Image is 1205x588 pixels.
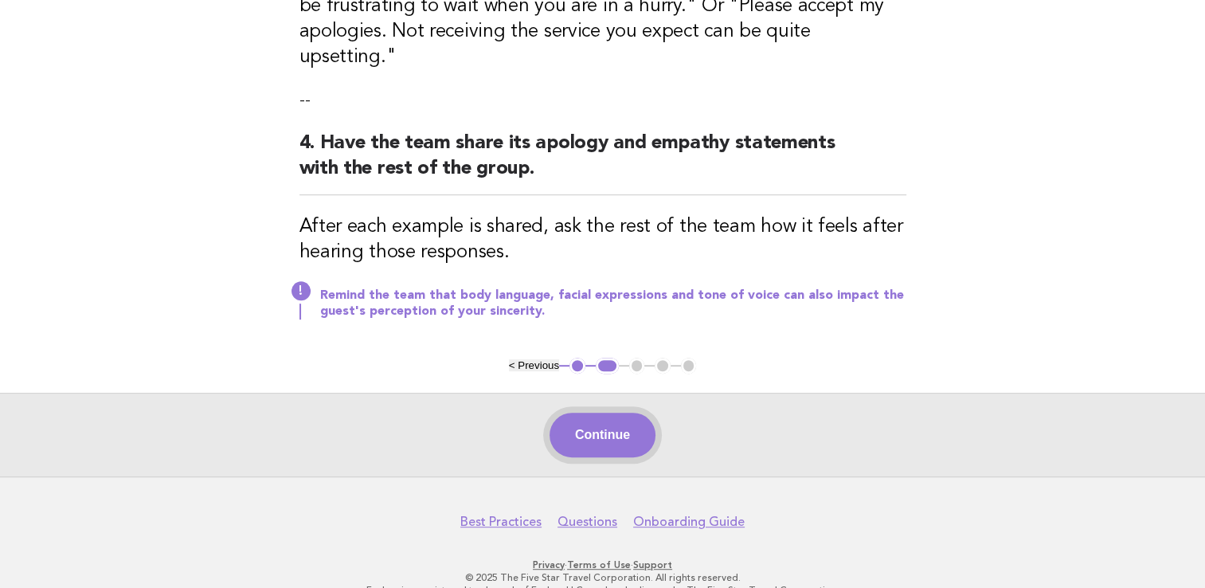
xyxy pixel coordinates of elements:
a: Terms of Use [567,559,631,570]
h3: After each example is shared, ask the rest of the team how it feels after hearing those responses. [299,214,906,265]
p: · · [115,559,1090,571]
button: 1 [569,358,585,374]
button: < Previous [509,359,559,371]
a: Support [633,559,672,570]
a: Onboarding Guide [633,514,745,530]
p: Remind the team that body language, facial expressions and tone of voice can also impact the gues... [320,288,906,319]
p: © 2025 The Five Star Travel Corporation. All rights reserved. [115,571,1090,584]
button: 2 [596,358,619,374]
p: -- [299,89,906,112]
a: Best Practices [460,514,542,530]
button: Continue [550,413,655,457]
a: Privacy [533,559,565,570]
h2: 4. Have the team share its apology and empathy statements with the rest of the group. [299,131,906,195]
a: Questions [558,514,617,530]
